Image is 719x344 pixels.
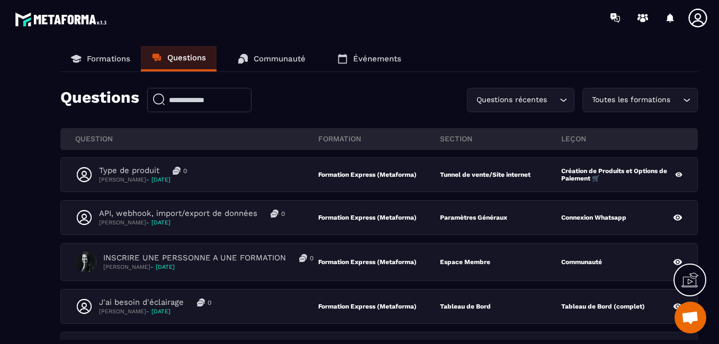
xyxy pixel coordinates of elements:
p: J'ai besoin d'éclairage [99,297,184,307]
p: Formation Express (Metaforma) [318,303,439,310]
p: API, webhook, import/export de données [99,209,257,219]
a: Formations [60,46,141,71]
span: Questions récentes [474,94,549,106]
p: Événements [353,54,401,64]
img: logo [15,10,110,29]
p: [PERSON_NAME] [99,307,211,315]
p: [PERSON_NAME] [99,176,187,184]
p: Type de produit [99,166,159,176]
p: Connexion Whatsapp [561,214,626,221]
span: - [DATE] [146,308,170,315]
p: Formation Express (Metaforma) [318,258,439,266]
p: 0 [183,167,187,175]
p: Tableau de Bord [440,303,491,310]
span: - [DATE] [146,219,170,226]
img: messages [197,298,205,306]
p: Communauté [561,258,602,266]
img: messages [299,254,307,262]
p: [PERSON_NAME] [99,219,285,227]
p: Paramètres Généraux [440,214,507,221]
span: - [DATE] [150,264,175,270]
a: Questions [141,46,217,71]
a: Communauté [227,46,316,71]
img: messages [271,210,278,218]
p: 0 [208,298,211,307]
p: Formations [87,54,130,64]
span: Toutes les formations [589,94,672,106]
p: QUESTION [75,134,318,143]
p: Communauté [254,54,305,64]
input: Search for option [672,94,680,106]
p: Formation Express (Metaforma) [318,214,439,221]
p: Questions [167,53,206,62]
p: leçon [561,134,683,143]
p: Formation Express (Metaforma) [318,171,439,178]
a: Événements [327,46,412,71]
p: Création de Produits et Options de Paiement 🛒 [561,167,675,182]
p: FORMATION [318,134,440,143]
p: section [440,134,562,143]
input: Search for option [549,94,557,106]
p: Espace Membre [440,258,490,266]
p: 0 [281,210,285,218]
p: [PERSON_NAME] [103,263,313,271]
div: Search for option [582,88,698,112]
p: INSCRIRE UNE PERSSONNE A UNE FORMATION [103,253,286,263]
p: Tunnel de vente/Site internet [440,171,531,178]
p: 0 [310,254,313,262]
span: - [DATE] [146,176,170,183]
div: Ouvrir le chat [675,302,706,333]
div: Search for option [467,88,574,112]
p: Tableau de Bord (complet) [561,303,645,310]
p: Questions [60,88,139,112]
img: messages [173,167,181,175]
